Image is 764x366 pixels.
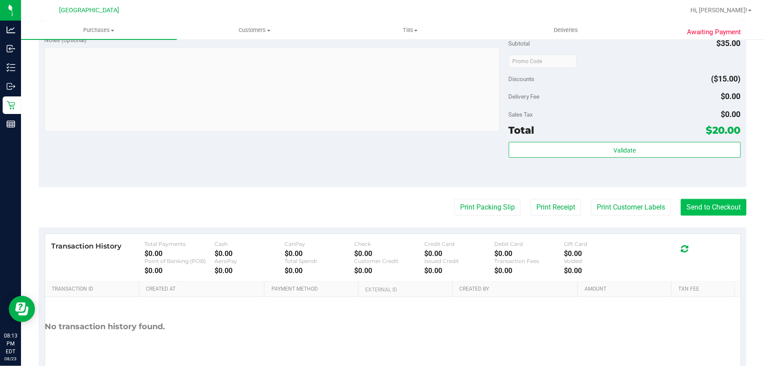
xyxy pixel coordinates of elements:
[285,258,355,264] div: Total Spendr
[52,286,136,293] a: Transaction ID
[177,26,332,34] span: Customers
[494,267,564,275] div: $0.00
[7,25,15,34] inline-svg: Analytics
[564,241,634,247] div: Gift Card
[584,286,668,293] a: Amount
[564,267,634,275] div: $0.00
[146,286,261,293] a: Created At
[494,258,564,264] div: Transaction Fees
[354,241,424,247] div: Check
[706,124,741,136] span: $20.00
[531,199,581,216] button: Print Receipt
[424,258,494,264] div: Issued Credit
[454,199,521,216] button: Print Packing Slip
[681,199,746,216] button: Send to Checkout
[215,258,285,264] div: AeroPay
[687,27,741,37] span: Awaiting Payment
[21,21,177,39] a: Purchases
[7,44,15,53] inline-svg: Inbound
[177,21,333,39] a: Customers
[285,241,355,247] div: CanPay
[215,267,285,275] div: $0.00
[60,7,120,14] span: [GEOGRAPHIC_DATA]
[509,55,577,68] input: Promo Code
[690,7,747,14] span: Hi, [PERSON_NAME]!
[488,21,644,39] a: Deliveries
[494,241,564,247] div: Debit Card
[509,93,540,100] span: Delivery Fee
[333,26,488,34] span: Tills
[144,249,215,258] div: $0.00
[4,332,17,355] p: 08:13 PM EDT
[424,249,494,258] div: $0.00
[215,249,285,258] div: $0.00
[721,92,741,101] span: $0.00
[285,249,355,258] div: $0.00
[424,267,494,275] div: $0.00
[4,355,17,362] p: 08/23
[7,82,15,91] inline-svg: Outbound
[424,241,494,247] div: Credit Card
[717,39,741,48] span: $35.00
[21,26,177,34] span: Purchases
[7,101,15,110] inline-svg: Retail
[591,199,671,216] button: Print Customer Labels
[509,71,535,87] span: Discounts
[354,249,424,258] div: $0.00
[7,120,15,128] inline-svg: Reports
[332,21,488,39] a: Tills
[494,249,564,258] div: $0.00
[459,286,574,293] a: Created By
[721,110,741,119] span: $0.00
[354,258,424,264] div: Customer Credit
[285,267,355,275] div: $0.00
[679,286,731,293] a: Txn Fee
[354,267,424,275] div: $0.00
[271,286,355,293] a: Payment Method
[564,258,634,264] div: Voided
[144,258,215,264] div: Point of Banking (POB)
[542,26,590,34] span: Deliveries
[711,74,741,83] span: ($15.00)
[509,142,741,158] button: Validate
[215,241,285,247] div: Cash
[358,282,452,298] th: External ID
[564,249,634,258] div: $0.00
[144,241,215,247] div: Total Payments
[509,111,533,118] span: Sales Tax
[45,36,87,43] span: Notes (optional)
[9,296,35,322] iframe: Resource center
[509,124,535,136] span: Total
[509,40,530,47] span: Subtotal
[7,63,15,72] inline-svg: Inventory
[144,267,215,275] div: $0.00
[45,297,165,356] div: No transaction history found.
[613,147,636,154] span: Validate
